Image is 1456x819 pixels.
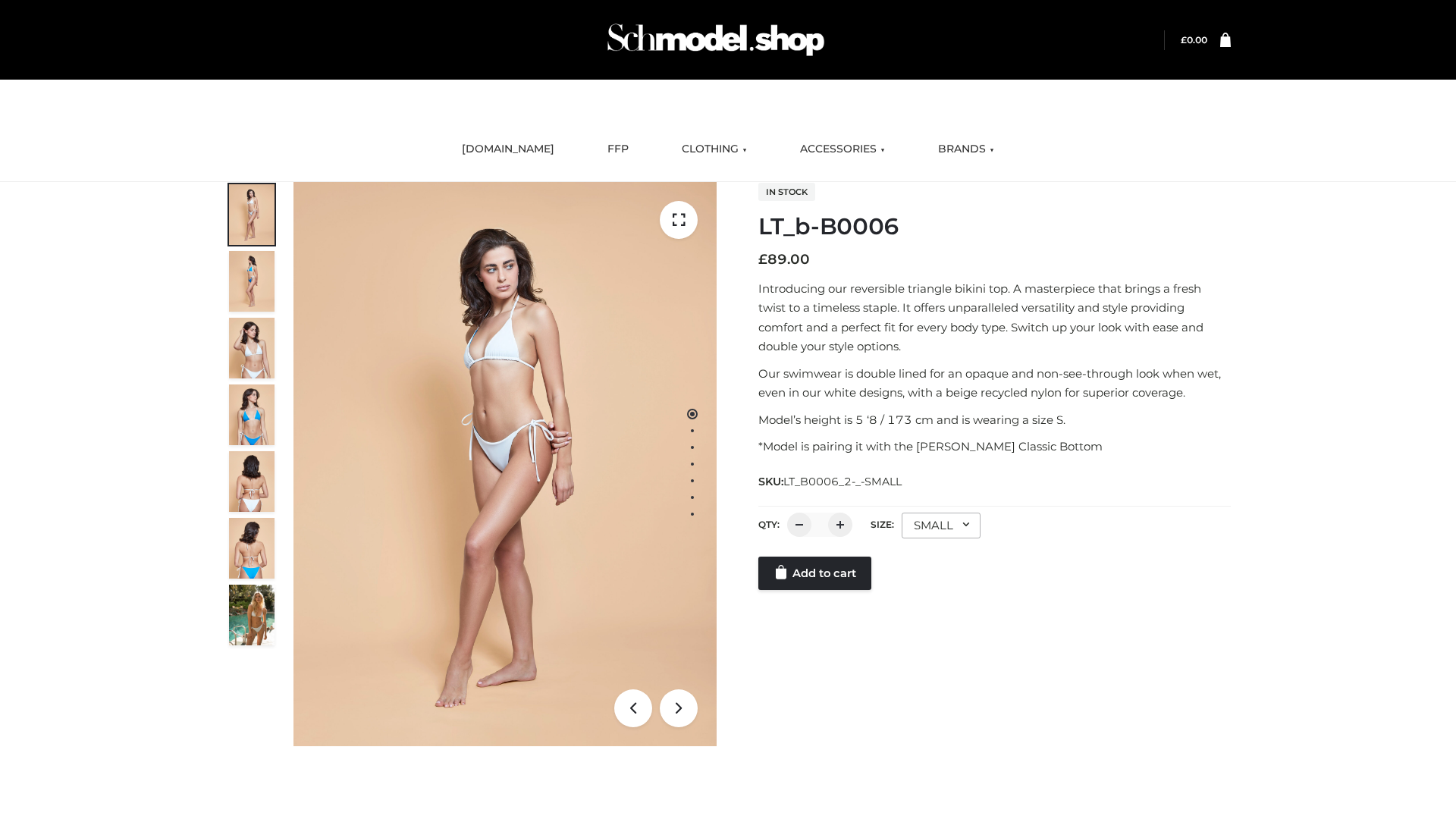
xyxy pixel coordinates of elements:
span: LT_B0006_2-_-SMALL [783,475,902,488]
a: FFP [596,133,640,166]
img: ArielClassicBikiniTop_CloudNine_AzureSky_OW114ECO_1 [293,182,717,746]
label: Size: [871,519,894,530]
a: £0.00 [1181,34,1207,45]
bdi: 0.00 [1181,34,1207,45]
a: CLOTHING [670,133,758,166]
img: ArielClassicBikiniTop_CloudNine_AzureSky_OW114ECO_1-scaled.jpg [229,184,275,245]
p: Our swimwear is double lined for an opaque and non-see-through look when wet, even in our white d... [758,364,1231,403]
img: ArielClassicBikiniTop_CloudNine_AzureSky_OW114ECO_4-scaled.jpg [229,384,275,445]
img: ArielClassicBikiniTop_CloudNine_AzureSky_OW114ECO_8-scaled.jpg [229,518,275,579]
img: ArielClassicBikiniTop_CloudNine_AzureSky_OW114ECO_3-scaled.jpg [229,318,275,378]
span: £ [758,251,767,268]
bdi: 89.00 [758,251,810,268]
span: In stock [758,183,815,201]
img: ArielClassicBikiniTop_CloudNine_AzureSky_OW114ECO_7-scaled.jpg [229,451,275,512]
a: [DOMAIN_NAME] [450,133,566,166]
h1: LT_b-B0006 [758,213,1231,240]
a: ACCESSORIES [789,133,896,166]
label: QTY: [758,519,780,530]
img: Arieltop_CloudNine_AzureSky2.jpg [229,585,275,645]
img: Schmodel Admin 964 [602,10,830,70]
p: *Model is pairing it with the [PERSON_NAME] Classic Bottom [758,437,1231,457]
span: SKU: [758,472,903,491]
p: Model’s height is 5 ‘8 / 173 cm and is wearing a size S. [758,410,1231,430]
div: SMALL [902,513,981,538]
p: Introducing our reversible triangle bikini top. A masterpiece that brings a fresh twist to a time... [758,279,1231,356]
a: BRANDS [927,133,1006,166]
span: £ [1181,34,1187,45]
img: ArielClassicBikiniTop_CloudNine_AzureSky_OW114ECO_2-scaled.jpg [229,251,275,312]
a: Add to cart [758,557,871,590]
